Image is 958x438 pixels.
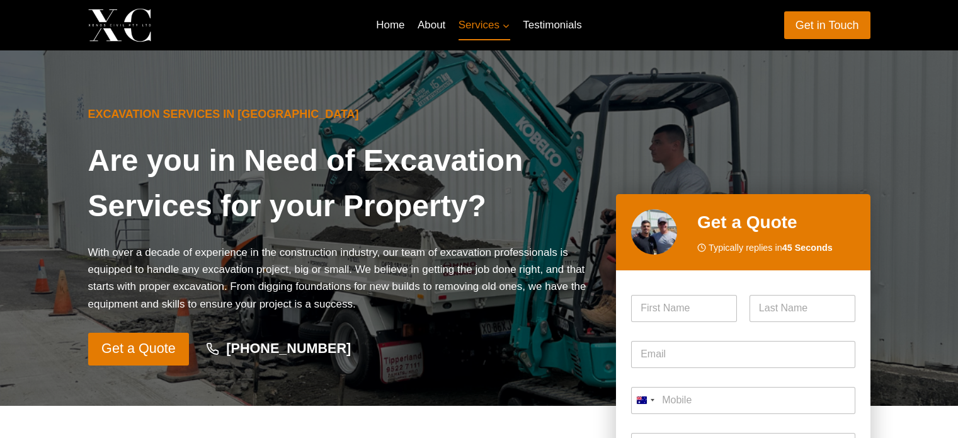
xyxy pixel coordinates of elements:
a: Home [370,10,411,40]
strong: [PHONE_NUMBER] [226,340,351,356]
strong: 45 Seconds [782,243,833,253]
p: Xenos Civil [162,15,250,35]
a: [PHONE_NUMBER] [194,335,363,364]
p: With over a decade of experience in the construction industry, our team of excavation professiona... [88,244,596,313]
span: Typically replies in [709,241,833,255]
button: Selected country [631,387,659,414]
h1: Are you in Need of Excavation Services for your Property? [88,138,596,229]
input: Last Name [750,295,855,322]
h2: Get a Quote [697,209,855,236]
a: About [411,10,452,40]
a: Services [452,10,517,40]
span: Get a Quote [101,338,176,360]
img: Xenos Civil [88,8,151,42]
input: Mobile [631,387,855,414]
a: Get in Touch [784,11,870,38]
input: First Name [631,295,737,322]
a: Xenos Civil [88,8,250,42]
input: Email [631,341,855,368]
nav: Primary Navigation [370,10,588,40]
h6: Excavation Services in [GEOGRAPHIC_DATA] [88,106,596,123]
a: Get a Quote [88,333,190,366]
span: Services [459,16,510,33]
a: Testimonials [516,10,588,40]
